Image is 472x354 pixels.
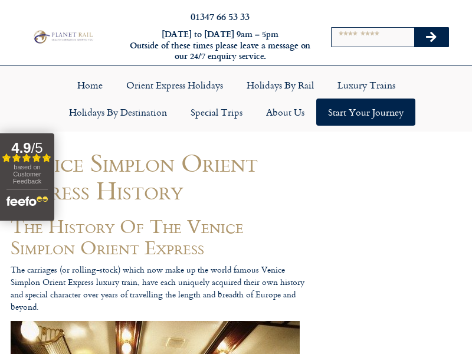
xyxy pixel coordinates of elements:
a: Special Trips [179,99,254,126]
button: Search [414,28,448,47]
img: Planet Rail Train Holidays Logo [31,29,94,44]
h6: [DATE] to [DATE] 9am – 5pm Outside of these times please leave a message on our 24/7 enquiry serv... [129,29,312,62]
a: About Us [254,99,316,126]
a: Holidays by Destination [57,99,179,126]
a: Start your Journey [316,99,415,126]
a: 01347 66 53 33 [191,9,250,23]
p: The carriages (or rolling-stock) which now make up the world famous Venice Simplon Orient Express... [11,263,308,313]
nav: Menu [6,71,466,126]
h1: Venice Simplon Orient Express History [11,149,308,205]
a: Home [65,71,114,99]
a: Luxury Trains [326,71,407,99]
h1: The History Of The Venice Simplon Orient Express [11,215,308,258]
a: Orient Express Holidays [114,71,235,99]
a: Holidays by Rail [235,71,326,99]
